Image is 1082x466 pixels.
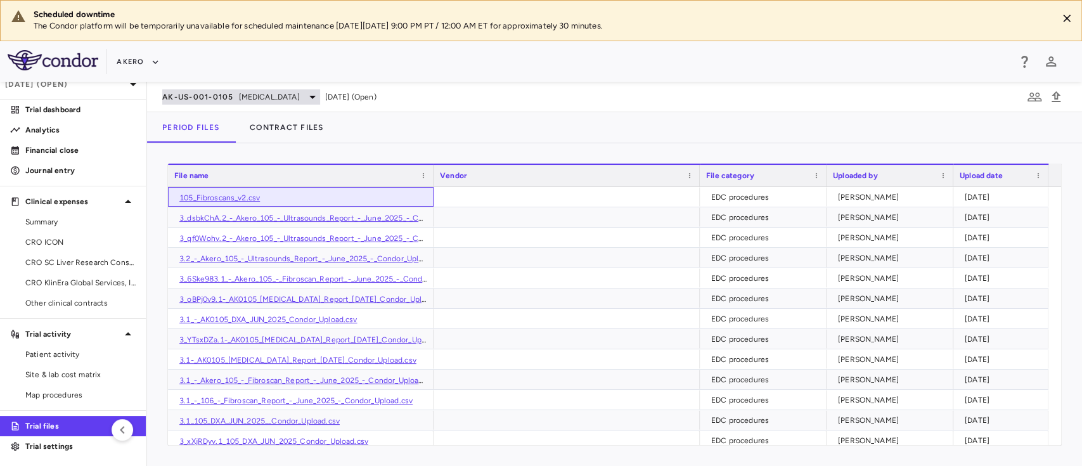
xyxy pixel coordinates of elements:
[960,171,1003,180] span: Upload date
[25,277,136,288] span: CRO KlinEra Global Services, Inc
[25,369,136,380] span: Site & lab cost matrix
[239,91,300,103] span: [MEDICAL_DATA]
[179,396,413,405] a: 3.1_-_106_-_Fibroscan_Report_-_June_2025_-_Condor_Upload.csv
[711,268,820,288] div: EDC procedures
[179,356,416,365] a: 3.1-_AK0105_[MEDICAL_DATA]_Report_[DATE]_Condor_Upload.csv
[25,257,136,268] span: CRO SC Liver Research Consortium LLC
[711,390,820,410] div: EDC procedures
[25,441,136,452] p: Trial settings
[25,297,136,309] span: Other clinical contracts
[711,329,820,349] div: EDC procedures
[711,430,820,451] div: EDC procedures
[838,207,947,228] div: [PERSON_NAME]
[711,248,820,268] div: EDC procedures
[965,410,1042,430] div: [DATE]
[34,20,1047,32] p: The Condor platform will be temporarily unavailable for scheduled maintenance [DATE][DATE] 9:00 P...
[325,91,377,103] span: [DATE] (Open)
[838,410,947,430] div: [PERSON_NAME]
[711,309,820,329] div: EDC procedures
[838,349,947,370] div: [PERSON_NAME]
[965,430,1042,451] div: [DATE]
[838,288,947,309] div: [PERSON_NAME]
[25,236,136,248] span: CRO ICON
[179,214,480,223] a: 3_dsbkChA.2_-_Akero_105_-_Ultrasounds_Report_-_June_2025_-_Condor_Upload.csv
[838,228,947,248] div: [PERSON_NAME]
[711,288,820,309] div: EDC procedures
[965,309,1042,329] div: [DATE]
[706,171,754,180] span: File category
[25,328,120,340] p: Trial activity
[179,295,448,304] a: 3_oBPj0v9.1-_AK0105_[MEDICAL_DATA]_Report_[DATE]_Condor_Upload.csv
[711,187,820,207] div: EDC procedures
[965,248,1042,268] div: [DATE]
[965,390,1042,410] div: [DATE]
[25,104,136,115] p: Trial dashboard
[25,389,136,401] span: Map procedures
[179,417,340,425] a: 3.1_105_DXA_JUN_2025__Condor_Upload.csv
[965,268,1042,288] div: [DATE]
[179,335,450,344] a: 3_YTsxDZa.1-_AK0105_[MEDICAL_DATA]_Report_[DATE]_Condor_Upload.csv
[965,207,1042,228] div: [DATE]
[25,124,136,136] p: Analytics
[179,437,368,446] a: 3_xXjRDyv.1_105_DXA_JUN_2025_Condor_Upload.csv
[174,171,209,180] span: File name
[838,309,947,329] div: [PERSON_NAME]
[25,145,136,156] p: Financial close
[8,50,98,70] img: logo-full-SnFGN8VE.png
[965,187,1042,207] div: [DATE]
[25,165,136,176] p: Journal entry
[711,207,820,228] div: EDC procedures
[711,349,820,370] div: EDC procedures
[117,52,159,72] button: Akero
[838,187,947,207] div: [PERSON_NAME]
[162,92,234,102] span: AK-US-001-0105
[147,112,235,143] button: Period Files
[965,228,1042,248] div: [DATE]
[838,248,947,268] div: [PERSON_NAME]
[179,275,471,283] a: 3_6Ske983.1_-_Akero_105_-_Fibroscan_Report_-_June_2025_-_Condor_Upload.csv
[25,216,136,228] span: Summary
[711,228,820,248] div: EDC procedures
[838,329,947,349] div: [PERSON_NAME]
[711,370,820,390] div: EDC procedures
[179,254,445,263] a: 3.2_-_Akero_105_-_Ultrasounds_Report_-_June_2025_-_Condor_Upload.csv
[25,420,136,432] p: Trial files
[5,79,126,90] p: [DATE] (Open)
[711,410,820,430] div: EDC procedures
[25,349,136,360] span: Patient activity
[838,268,947,288] div: [PERSON_NAME]
[833,171,878,180] span: Uploaded by
[179,376,437,385] a: 3.1_-_Akero_105_-_Fibroscan_Report_-_June_2025_-_Condor_Upload.csv
[965,349,1042,370] div: [DATE]
[965,370,1042,390] div: [DATE]
[179,234,480,243] a: 3_qf0Wohv.2_-_Akero_105_-_Ultrasounds_Report_-_June_2025_-_Condor_Upload.csv
[25,196,120,207] p: Clinical expenses
[838,370,947,390] div: [PERSON_NAME]
[965,288,1042,309] div: [DATE]
[838,430,947,451] div: [PERSON_NAME]
[179,315,357,324] a: 3.1_-_AK0105_DXA_JUN_2025_Condor_Upload.csv
[1057,9,1076,28] button: Close
[179,193,260,202] a: 105_Fibroscans_v2.csv
[838,390,947,410] div: [PERSON_NAME]
[965,329,1042,349] div: [DATE]
[440,171,467,180] span: Vendor
[235,112,339,143] button: Contract Files
[34,9,1047,20] div: Scheduled downtime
